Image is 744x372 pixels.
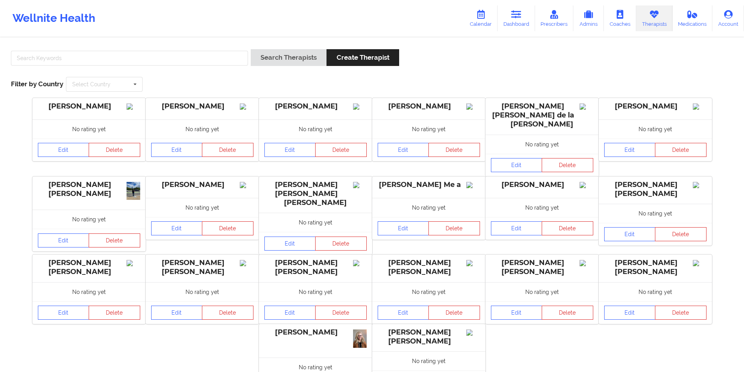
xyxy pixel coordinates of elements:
[599,282,712,301] div: No rating yet
[498,5,535,31] a: Dashboard
[372,351,485,370] div: No rating yet
[32,282,146,301] div: No rating yet
[464,5,498,31] a: Calendar
[151,258,253,276] div: [PERSON_NAME] [PERSON_NAME]
[466,182,480,188] img: Image%2Fplaceholer-image.png
[673,5,713,31] a: Medications
[604,227,656,241] a: Edit
[378,221,429,235] a: Edit
[38,258,140,276] div: [PERSON_NAME] [PERSON_NAME]
[11,80,63,88] span: Filter by Country
[573,5,604,31] a: Admins
[264,328,367,337] div: [PERSON_NAME]
[466,329,480,336] img: Image%2Fplaceholer-image.png
[604,5,636,31] a: Coaches
[378,102,480,111] div: [PERSON_NAME]
[378,258,480,276] div: [PERSON_NAME] [PERSON_NAME]
[542,221,593,235] button: Delete
[353,103,367,110] img: Image%2Fplaceholer-image.png
[535,5,574,31] a: Prescribers
[599,119,712,139] div: No rating yet
[127,103,140,110] img: Image%2Fplaceholer-image.png
[428,306,480,320] button: Delete
[466,260,480,266] img: Image%2Fplaceholer-image.png
[89,233,140,247] button: Delete
[202,221,253,235] button: Delete
[240,182,253,188] img: Image%2Fplaceholer-image.png
[580,182,593,188] img: Image%2Fplaceholer-image.png
[259,282,372,301] div: No rating yet
[38,102,140,111] div: [PERSON_NAME]
[542,306,593,320] button: Delete
[542,158,593,172] button: Delete
[491,221,542,235] a: Edit
[353,329,367,348] img: 0f8d0f09-dc87-4a7e-b3cb-07ae5250bffc_IMG_6244.jpeg
[466,103,480,110] img: Image%2Fplaceholer-image.png
[636,5,673,31] a: Therapists
[202,306,253,320] button: Delete
[485,282,599,301] div: No rating yet
[151,180,253,189] div: [PERSON_NAME]
[264,258,367,276] div: [PERSON_NAME] [PERSON_NAME]
[240,103,253,110] img: Image%2Fplaceholer-image.png
[604,143,656,157] a: Edit
[491,158,542,172] a: Edit
[604,306,656,320] a: Edit
[655,306,707,320] button: Delete
[315,143,367,157] button: Delete
[372,198,485,217] div: No rating yet
[315,306,367,320] button: Delete
[32,210,146,229] div: No rating yet
[72,82,111,87] div: Select Country
[485,135,599,154] div: No rating yet
[38,143,89,157] a: Edit
[146,282,259,301] div: No rating yet
[491,258,593,276] div: [PERSON_NAME] [PERSON_NAME]
[240,260,253,266] img: Image%2Fplaceholer-image.png
[491,180,593,189] div: [PERSON_NAME]
[327,49,399,66] button: Create Therapist
[264,306,316,320] a: Edit
[378,328,480,346] div: [PERSON_NAME] [PERSON_NAME]
[693,182,707,188] img: Image%2Fplaceholer-image.png
[353,182,367,188] img: Image%2Fplaceholer-image.png
[259,119,372,139] div: No rating yet
[38,180,140,198] div: [PERSON_NAME] [PERSON_NAME]
[89,306,140,320] button: Delete
[378,306,429,320] a: Edit
[151,306,203,320] a: Edit
[378,143,429,157] a: Edit
[428,221,480,235] button: Delete
[251,49,327,66] button: Search Therapists
[712,5,744,31] a: Account
[655,143,707,157] button: Delete
[491,306,542,320] a: Edit
[580,260,593,266] img: Image%2Fplaceholer-image.png
[604,258,707,276] div: [PERSON_NAME] [PERSON_NAME]
[202,143,253,157] button: Delete
[264,237,316,251] a: Edit
[151,221,203,235] a: Edit
[38,233,89,247] a: Edit
[151,143,203,157] a: Edit
[259,213,372,232] div: No rating yet
[11,51,248,66] input: Search Keywords
[127,182,140,200] img: af653f90-b5aa-4584-b7ce-bc9dc27affc6_IMG_2483.jpeg
[693,260,707,266] img: Image%2Fplaceholer-image.png
[599,204,712,223] div: No rating yet
[655,227,707,241] button: Delete
[264,180,367,207] div: [PERSON_NAME] [PERSON_NAME] [PERSON_NAME]
[485,198,599,217] div: No rating yet
[151,102,253,111] div: [PERSON_NAME]
[372,282,485,301] div: No rating yet
[378,180,480,189] div: [PERSON_NAME] Me a
[38,306,89,320] a: Edit
[146,119,259,139] div: No rating yet
[580,103,593,110] img: Image%2Fplaceholer-image.png
[693,103,707,110] img: Image%2Fplaceholer-image.png
[315,237,367,251] button: Delete
[604,180,707,198] div: [PERSON_NAME] [PERSON_NAME]
[372,119,485,139] div: No rating yet
[89,143,140,157] button: Delete
[491,102,593,129] div: [PERSON_NAME] [PERSON_NAME] de la [PERSON_NAME]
